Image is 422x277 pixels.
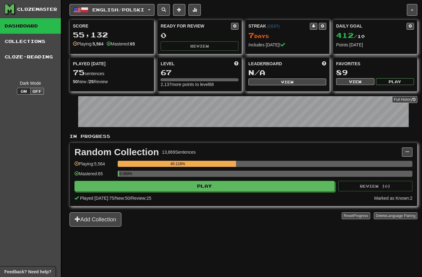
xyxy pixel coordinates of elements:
span: / [130,196,131,201]
p: In Progress [70,133,417,139]
span: Played [DATE] [73,61,106,67]
div: Clozemaster [17,6,57,12]
strong: 65 [130,41,135,46]
div: Dark Mode [5,80,56,86]
div: Includes [DATE]! [248,42,326,48]
strong: 50 [73,79,78,84]
span: 75 [73,68,85,77]
span: Level [161,61,175,67]
div: Mastered: 65 [74,171,115,181]
div: Daily Goal [336,23,407,30]
a: (CEST) [267,24,280,28]
button: DeleteLanguage Pairing [374,212,417,219]
button: ResetProgress [342,212,370,219]
span: Played [DATE]: 75 [80,196,114,201]
strong: 5,564 [93,41,103,46]
div: Playing: [73,41,103,47]
button: Review [161,41,238,51]
span: / [114,196,115,201]
button: Play [376,78,414,85]
div: 55,132 [73,31,151,39]
div: sentences [73,69,151,77]
span: Open feedback widget [4,269,51,275]
a: Full History [392,96,417,103]
div: Favorites [336,61,414,67]
button: On [17,88,31,95]
span: English / Polski [92,7,144,12]
button: View [248,79,326,85]
div: 67 [161,69,238,76]
span: N/A [248,68,265,77]
button: View [336,78,374,85]
button: Add Collection [70,212,121,227]
div: Streak [248,23,310,29]
span: Score more points to level up [234,61,238,67]
div: New / Review [73,79,151,85]
div: Score [73,23,151,29]
span: New: 50 [115,196,130,201]
span: Leaderboard [248,61,282,67]
button: Add sentence to collection [173,4,185,16]
div: 40.118% [120,161,236,167]
div: Marked as Known: 2 [374,195,412,201]
div: Random Collection [74,147,159,157]
span: Language Pairing [386,214,416,218]
button: Off [30,88,44,95]
button: More stats [188,4,201,16]
button: English/Polski [70,4,154,16]
div: Day s [248,32,326,40]
div: Ready for Review [161,23,231,29]
button: Play [74,181,335,191]
div: 13,869 Sentences [162,149,196,155]
button: Search sentences [158,4,170,16]
span: Progress [353,214,368,218]
div: Playing: 5,564 [74,161,115,171]
span: This week in points, UTC [322,61,326,67]
span: 412 [336,31,354,40]
strong: 25 [89,79,94,84]
span: 7 [248,31,254,40]
div: 0 [161,32,238,39]
div: Points [DATE] [336,42,414,48]
div: Mastered: [107,41,135,47]
div: 2,137 more points to level 68 [161,81,238,87]
div: 89 [336,69,414,76]
span: Review: 25 [131,196,151,201]
button: Review (0) [338,181,412,191]
span: / 10 [336,34,365,39]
